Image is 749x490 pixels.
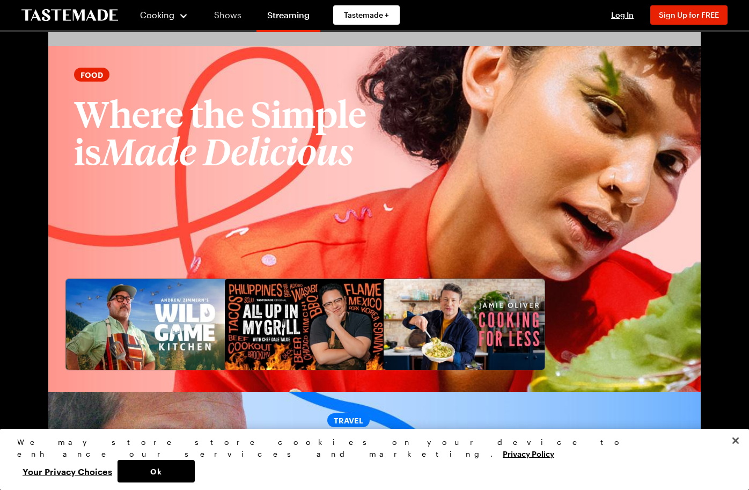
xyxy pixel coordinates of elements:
[611,10,634,19] span: Log In
[383,279,545,370] a: Jamie Oliver: Cooking for Less
[344,10,389,20] span: Tastemade +
[333,5,400,25] a: Tastemade +
[256,2,320,32] a: Streaming
[724,429,747,452] button: Close
[224,279,386,370] a: All Up In My Grill
[65,279,227,370] a: Andrew Zimmern's Wild Game Kitchen
[17,436,723,460] div: We may store store cookies on your device to enhance our services and marketing.
[384,279,545,370] img: Jamie Oliver: Cooking for Less
[659,10,719,19] span: Sign Up for FREE
[17,436,723,482] div: Privacy
[80,69,103,81] span: FOOD
[503,448,554,458] a: More information about your privacy, opens in a new tab
[601,10,644,20] button: Log In
[66,279,227,370] img: Andrew Zimmern's Wild Game Kitchen
[334,414,363,426] span: TRAVEL
[225,279,386,370] img: All Up In My Grill
[139,2,188,28] button: Cooking
[21,9,118,21] a: To Tastemade Home Page
[74,94,422,174] h3: Where the Simple is
[17,460,118,482] button: Your Privacy Choices
[118,460,195,482] button: Ok
[650,5,728,25] button: Sign Up for FREE
[140,10,174,20] span: Cooking
[101,137,354,173] i: Made Delicious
